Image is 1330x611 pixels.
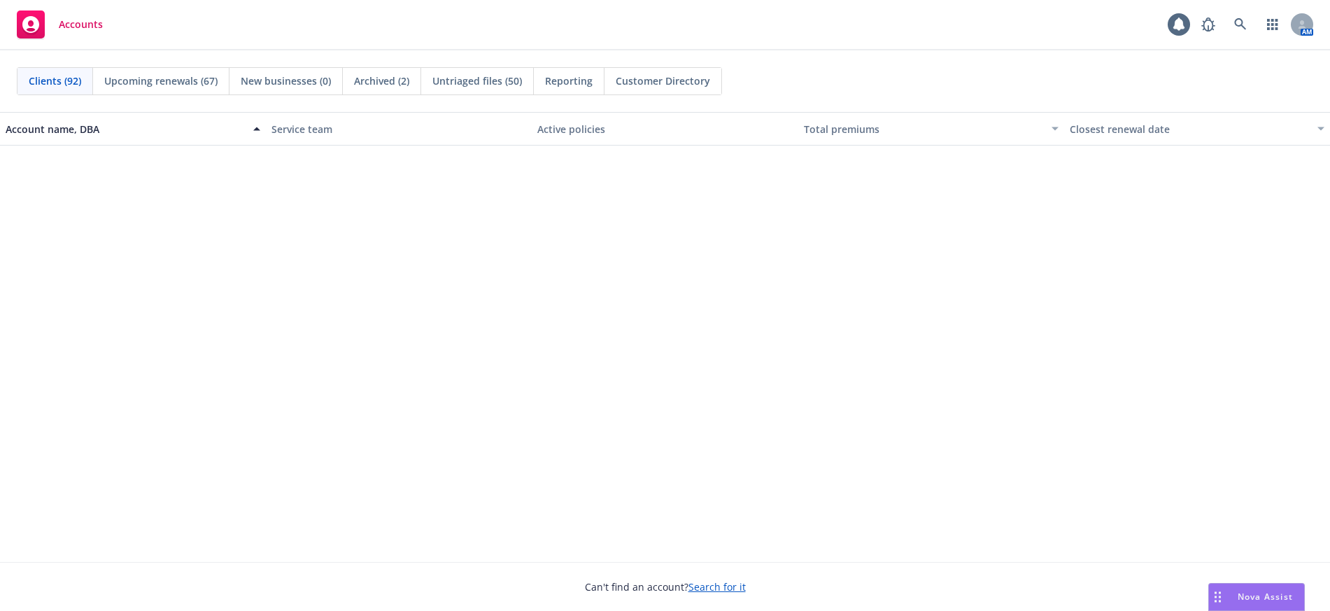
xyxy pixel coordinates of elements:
div: Closest renewal date [1070,122,1309,136]
span: Reporting [545,73,593,88]
span: Accounts [59,19,103,30]
a: Report a Bug [1194,10,1222,38]
span: Archived (2) [354,73,409,88]
span: New businesses (0) [241,73,331,88]
a: Search for it [688,580,746,594]
span: Nova Assist [1238,591,1293,603]
a: Switch app [1259,10,1287,38]
div: Active policies [537,122,792,136]
span: Clients (92) [29,73,81,88]
button: Nova Assist [1208,583,1305,611]
a: Search [1226,10,1254,38]
span: Upcoming renewals (67) [104,73,218,88]
span: Can't find an account? [585,580,746,594]
div: Account name, DBA [6,122,245,136]
button: Active policies [532,112,798,146]
span: Untriaged files (50) [432,73,522,88]
div: Total premiums [804,122,1043,136]
button: Closest renewal date [1064,112,1330,146]
div: Drag to move [1209,584,1226,610]
a: Accounts [11,5,108,44]
span: Customer Directory [616,73,710,88]
button: Total premiums [798,112,1064,146]
div: Service team [271,122,526,136]
button: Service team [266,112,532,146]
